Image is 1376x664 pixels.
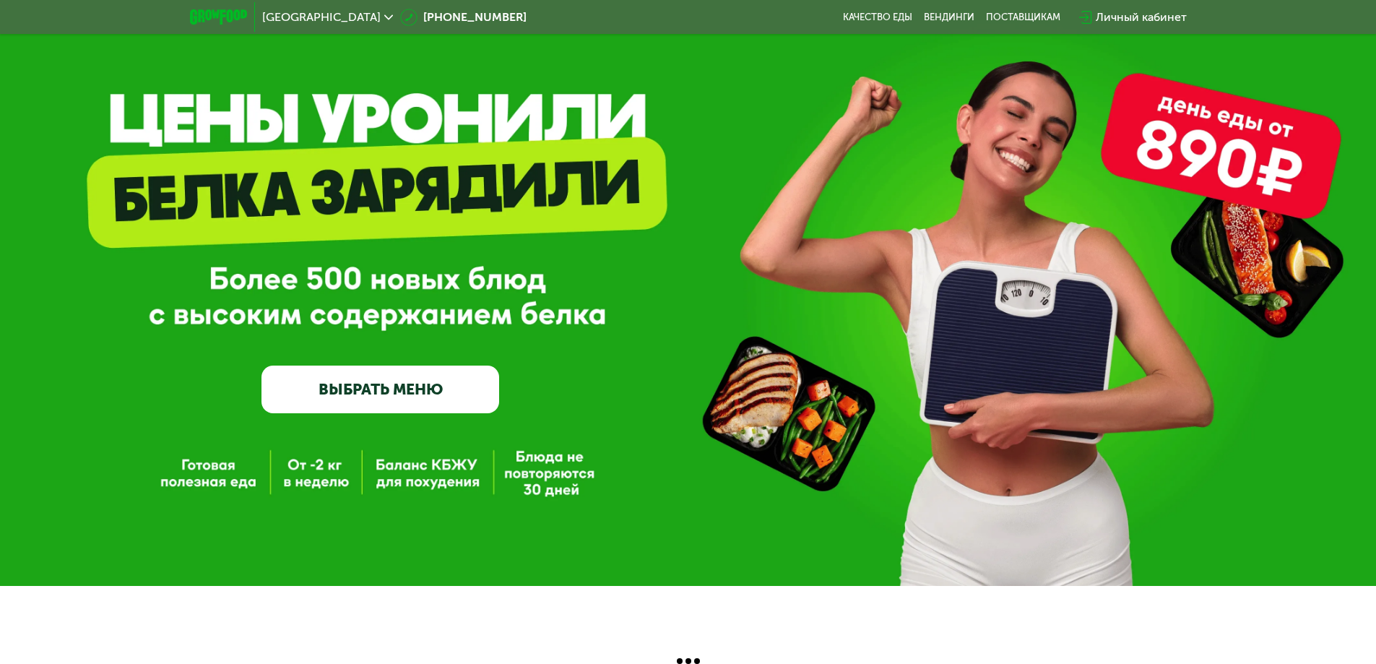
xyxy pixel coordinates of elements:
[262,12,381,23] span: [GEOGRAPHIC_DATA]
[924,12,974,23] a: Вендинги
[261,366,499,413] a: ВЫБРАТЬ МЕНЮ
[843,12,912,23] a: Качество еды
[986,12,1060,23] div: поставщикам
[400,9,527,26] a: [PHONE_NUMBER]
[1096,9,1187,26] div: Личный кабинет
